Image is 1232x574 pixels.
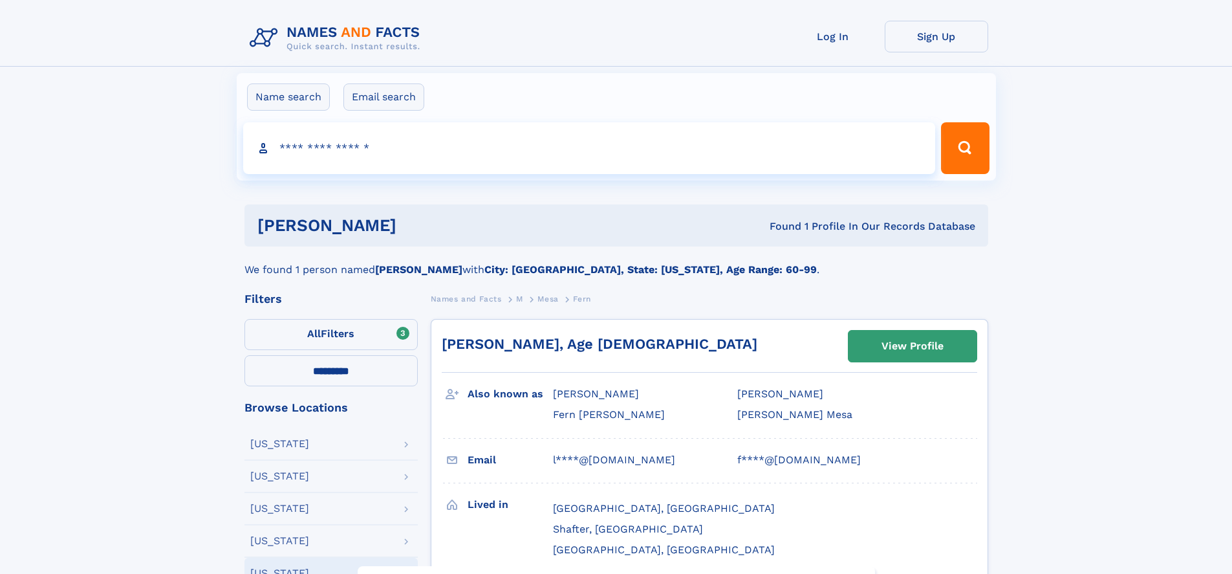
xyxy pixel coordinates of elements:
[244,293,418,305] div: Filters
[244,21,431,56] img: Logo Names and Facts
[885,21,988,52] a: Sign Up
[573,294,590,304] span: Fern
[244,247,988,278] div: We found 1 person named with .
[468,494,553,516] h3: Lived in
[737,408,852,421] span: [PERSON_NAME] Mesa
[244,402,418,414] div: Browse Locations
[516,291,523,307] a: M
[250,439,309,449] div: [US_STATE]
[848,331,977,362] a: View Profile
[737,388,823,400] span: [PERSON_NAME]
[250,536,309,546] div: [US_STATE]
[468,449,553,471] h3: Email
[516,294,523,304] span: M
[553,544,775,556] span: [GEOGRAPHIC_DATA], [GEOGRAPHIC_DATA]
[250,471,309,481] div: [US_STATE]
[442,336,757,352] a: [PERSON_NAME], Age [DEMOGRAPHIC_DATA]
[553,502,775,514] span: [GEOGRAPHIC_DATA], [GEOGRAPHIC_DATA]
[484,263,817,276] b: City: [GEOGRAPHIC_DATA], State: [US_STATE], Age Range: 60-99
[553,388,639,400] span: [PERSON_NAME]
[537,291,558,307] a: Mesa
[247,83,330,111] label: Name search
[881,331,944,361] div: View Profile
[553,523,703,535] span: Shafter, [GEOGRAPHIC_DATA]
[431,291,502,307] a: Names and Facts
[250,503,309,514] div: [US_STATE]
[375,263,462,276] b: [PERSON_NAME]
[553,408,665,421] span: Fern [PERSON_NAME]
[244,319,418,350] label: Filters
[307,327,321,340] span: All
[468,383,553,405] h3: Also known as
[257,217,583,234] h1: [PERSON_NAME]
[781,21,885,52] a: Log In
[941,122,989,174] button: Search Button
[583,219,975,234] div: Found 1 Profile In Our Records Database
[343,83,424,111] label: Email search
[243,122,936,174] input: search input
[537,294,558,304] span: Mesa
